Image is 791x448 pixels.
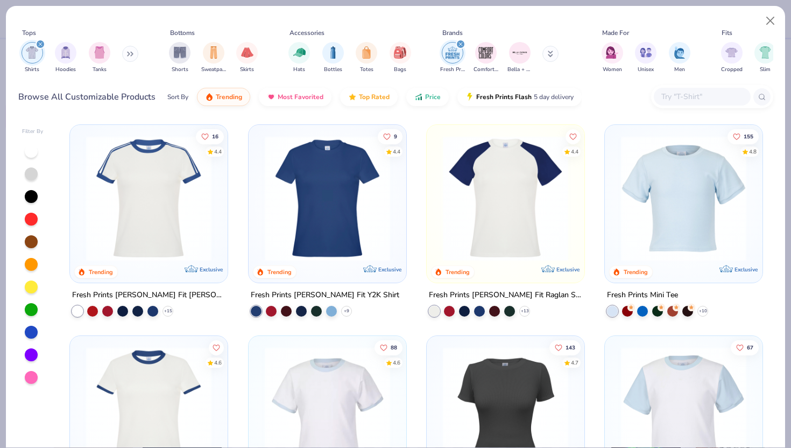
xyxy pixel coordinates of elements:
button: filter button [169,42,190,74]
div: 4.6 [392,359,400,367]
img: 6a9a0a85-ee36-4a89-9588-981a92e8a910 [259,136,395,261]
div: filter for Slim [754,42,776,74]
span: Tanks [93,66,107,74]
div: Fresh Prints [PERSON_NAME] Fit [PERSON_NAME] Shirt with Stripes [72,289,225,302]
img: Fresh Prints Image [444,45,461,61]
img: 44fdc587-2d6a-47aa-a785-3aaf2b23d849 [574,136,710,261]
img: TopRated.gif [348,93,357,101]
div: filter for Skirts [236,42,258,74]
div: filter for Men [669,42,690,74]
div: filter for Sweatpants [201,42,226,74]
div: 4.7 [571,359,578,367]
input: Try "T-Shirt" [660,90,743,103]
div: 4.4 [214,148,222,156]
span: 9 [393,134,397,139]
img: Slim Image [759,46,771,59]
div: filter for Bags [390,42,411,74]
div: Bottoms [170,28,195,38]
button: Price [406,88,449,106]
button: filter button [635,42,656,74]
button: Like [196,129,224,144]
div: Filter By [22,128,44,136]
span: Skirts [240,66,254,74]
img: Hats Image [293,46,306,59]
span: Shirts [25,66,39,74]
img: Tanks Image [94,46,105,59]
div: filter for Cropped [721,42,743,74]
img: Women Image [606,46,618,59]
div: 4.4 [571,148,578,156]
div: Brands [442,28,463,38]
span: 155 [744,134,753,139]
div: Fresh Prints [PERSON_NAME] Fit Raglan Shirt [429,289,582,302]
img: e5540c4d-e74a-4e58-9a52-192fe86bec9f [81,136,217,261]
span: Men [674,66,685,74]
div: filter for Shirts [22,42,43,74]
span: Exclusive [734,266,758,273]
button: Like [377,129,402,144]
button: filter button [322,42,344,74]
button: Trending [197,88,250,106]
button: filter button [474,42,498,74]
div: Tops [22,28,36,38]
div: Fresh Prints [PERSON_NAME] Fit Y2K Shirt [251,289,399,302]
div: filter for Shorts [169,42,190,74]
span: 143 [566,345,575,351]
button: filter button [754,42,776,74]
button: filter button [236,42,258,74]
span: Bags [394,66,406,74]
div: filter for Bella + Canvas [507,42,532,74]
button: Like [731,340,759,355]
div: filter for Fresh Prints [440,42,465,74]
div: Sort By [167,92,188,102]
img: Skirts Image [241,46,253,59]
div: filter for Hats [288,42,310,74]
span: Top Rated [359,93,390,101]
button: filter button [507,42,532,74]
button: filter button [201,42,226,74]
img: Hoodies Image [60,46,72,59]
span: Slim [760,66,771,74]
button: filter button [22,42,43,74]
img: Comfort Colors Image [478,45,494,61]
span: Exclusive [378,266,401,273]
img: Men Image [674,46,686,59]
img: flash.gif [465,93,474,101]
button: filter button [55,42,76,74]
span: Most Favorited [278,93,323,101]
div: Browse All Customizable Products [18,90,156,103]
span: 67 [747,345,753,351]
button: Like [209,340,224,355]
div: filter for Unisex [635,42,656,74]
img: trending.gif [205,93,214,101]
img: 3fc92740-5882-4e3e-bee8-f78ba58ba36d [395,136,532,261]
span: Unisex [638,66,654,74]
div: Fresh Prints Mini Tee [607,289,678,302]
span: Totes [360,66,373,74]
button: Top Rated [340,88,398,106]
img: Bags Image [394,46,406,59]
img: Bottles Image [327,46,339,59]
button: filter button [288,42,310,74]
span: Hats [293,66,305,74]
button: filter button [440,42,465,74]
button: Most Favorited [259,88,331,106]
img: Shirts Image [26,46,38,59]
img: dcfe7741-dfbe-4acc-ad9a-3b0f92b71621 [616,136,752,261]
div: filter for Women [602,42,623,74]
span: Comfort Colors [474,66,498,74]
button: Like [549,340,581,355]
img: Unisex Image [640,46,652,59]
img: Bella + Canvas Image [512,45,528,61]
span: Exclusive [556,266,580,273]
img: Shorts Image [174,46,186,59]
img: d6d584ca-6ecb-4862-80f9-37d415fce208 [437,136,574,261]
span: Women [603,66,622,74]
div: 4.8 [749,148,757,156]
span: 16 [212,134,218,139]
button: Like [728,129,759,144]
div: filter for Tanks [89,42,110,74]
span: Hoodies [55,66,76,74]
span: + 9 [344,308,349,314]
button: filter button [89,42,110,74]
